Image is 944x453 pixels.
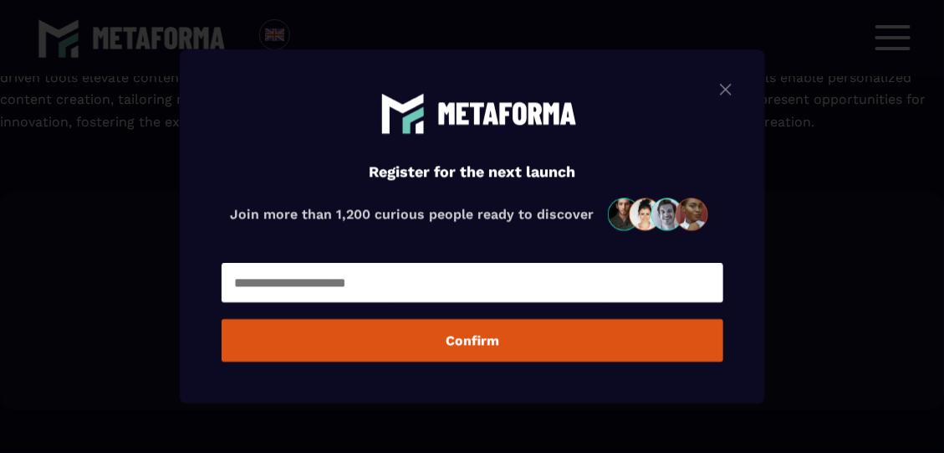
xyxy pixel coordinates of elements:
[369,160,575,183] h4: Register for the next launch
[222,319,723,362] button: Confirm
[716,79,736,100] img: close
[230,203,594,226] p: Join more than 1,200 curious people ready to discover
[368,91,577,135] img: main logo
[602,196,714,232] img: community-people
